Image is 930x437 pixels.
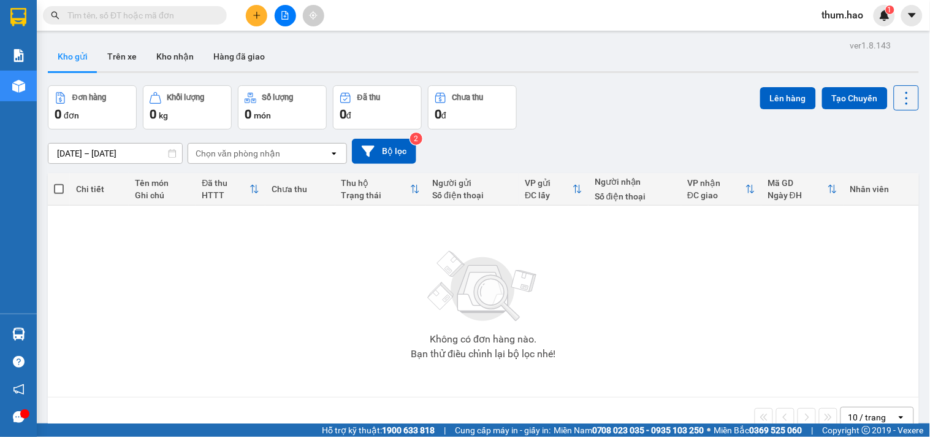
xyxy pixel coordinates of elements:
[352,139,416,164] button: Bộ lọc
[253,11,261,20] span: plus
[525,190,573,200] div: ĐC lấy
[245,107,251,122] span: 0
[681,173,761,206] th: Toggle SortBy
[196,173,265,206] th: Toggle SortBy
[322,423,435,437] span: Hỗ trợ kỹ thuật:
[430,335,536,344] div: Không có đơn hàng nào.
[147,42,204,71] button: Kho nhận
[281,11,289,20] span: file-add
[687,190,745,200] div: ĐC giao
[707,428,711,433] span: ⚪️
[238,85,327,130] button: Số lượng0món
[760,87,816,109] button: Lên hàng
[51,11,59,20] span: search
[246,5,267,26] button: plus
[309,11,318,20] span: aim
[196,147,280,160] div: Chọn văn phòng nhận
[275,5,296,26] button: file-add
[432,178,513,188] div: Người gửi
[159,110,168,120] span: kg
[76,184,123,194] div: Chi tiết
[714,423,802,437] span: Miền Bắc
[595,177,675,187] div: Người nhận
[135,178,189,188] div: Tên món
[55,107,61,122] span: 0
[848,411,886,423] div: 10 / trang
[97,42,147,71] button: Trên xe
[850,39,891,52] div: ver 1.8.143
[67,9,212,22] input: Tìm tên, số ĐT hoặc mã đơn
[687,178,745,188] div: VP nhận
[519,173,589,206] th: Toggle SortBy
[410,133,422,145] sup: 2
[886,6,894,14] sup: 1
[879,10,890,21] img: icon-new-feature
[411,349,555,359] div: Bạn thử điều chỉnh lại bộ lọc nhé!
[341,190,411,200] div: Trạng thái
[254,110,271,120] span: món
[262,93,294,102] div: Số lượng
[143,85,232,130] button: Khối lượng0kg
[12,80,25,93] img: warehouse-icon
[822,87,888,109] button: Tạo Chuyến
[422,244,544,330] img: svg+xml;base64,PHN2ZyBjbGFzcz0ibGlzdC1wbHVnX19zdmciIHhtbG5zPSJodHRwOi8vd3d3LnczLm9yZy8yMDAwL3N2Zy...
[10,8,26,26] img: logo-vxr
[452,93,484,102] div: Chưa thu
[455,423,551,437] span: Cung cấp máy in - giấy in:
[72,93,106,102] div: Đơn hàng
[167,93,205,102] div: Khối lượng
[202,178,250,188] div: Đã thu
[812,7,874,23] span: thum.hao
[862,426,871,435] span: copyright
[382,425,435,435] strong: 1900 633 818
[340,107,346,122] span: 0
[812,423,814,437] span: |
[335,173,427,206] th: Toggle SortBy
[444,423,446,437] span: |
[13,411,25,423] span: message
[850,184,912,194] div: Nhân viên
[13,356,25,368] span: question-circle
[48,144,182,163] input: Select a date range.
[202,190,250,200] div: HTTT
[13,384,25,395] span: notification
[901,5,923,26] button: caret-down
[12,328,25,341] img: warehouse-icon
[272,184,329,194] div: Chưa thu
[48,85,137,130] button: Đơn hàng0đơn
[592,425,704,435] strong: 0708 023 035 - 0935 103 250
[907,10,918,21] span: caret-down
[333,85,422,130] button: Đã thu0đ
[329,149,339,158] svg: open
[64,110,79,120] span: đơn
[896,412,906,422] svg: open
[595,191,675,201] div: Số điện thoại
[888,6,892,14] span: 1
[150,107,156,122] span: 0
[441,110,446,120] span: đ
[432,190,513,200] div: Số điện thoại
[750,425,802,435] strong: 0369 525 060
[135,190,189,200] div: Ghi chú
[768,178,828,188] div: Mã GD
[554,423,704,437] span: Miền Nam
[357,93,380,102] div: Đã thu
[525,178,573,188] div: VP gửi
[341,178,411,188] div: Thu hộ
[428,85,517,130] button: Chưa thu0đ
[204,42,275,71] button: Hàng đã giao
[435,107,441,122] span: 0
[768,190,828,200] div: Ngày ĐH
[346,110,351,120] span: đ
[303,5,324,26] button: aim
[48,42,97,71] button: Kho gửi
[761,173,844,206] th: Toggle SortBy
[12,49,25,62] img: solution-icon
